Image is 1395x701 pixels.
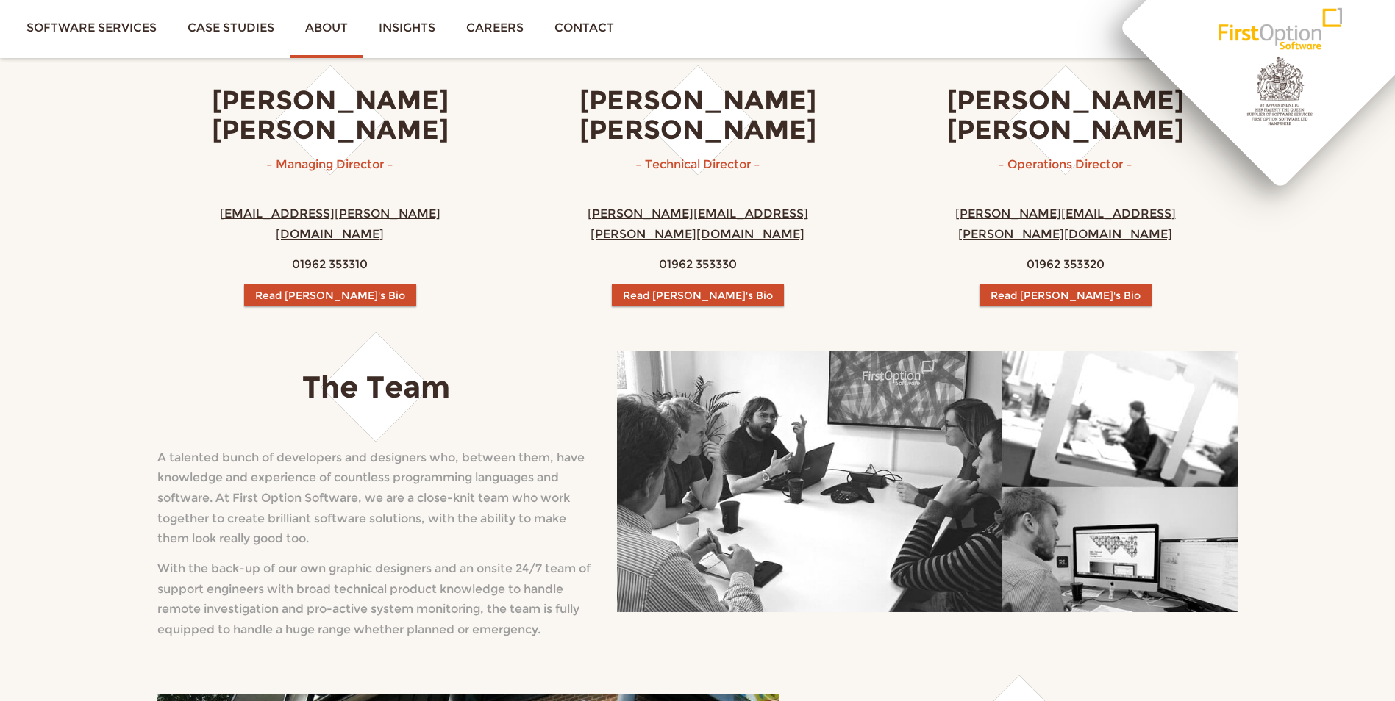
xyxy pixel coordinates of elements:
a: Read [PERSON_NAME]'s Bio [612,287,784,301]
span: – Technical Director – [635,157,760,171]
h3: [PERSON_NAME] [PERSON_NAME] [183,86,477,144]
button: Read [PERSON_NAME]'s Bio [980,284,1152,306]
a: [PERSON_NAME][EMAIL_ADDRESS][PERSON_NAME][DOMAIN_NAME] [588,206,808,241]
span: – Operations Director – [998,157,1132,171]
span: – Managing Director – [266,157,393,171]
span: With the back-up of our own graphic designers and an onsite 24/7 team of support engineers with b... [157,561,591,636]
span: A talented bunch of developers and designers who, between them, have knowledge and experience of ... [157,450,585,545]
a: [PERSON_NAME][EMAIL_ADDRESS][PERSON_NAME][DOMAIN_NAME] [955,206,1176,241]
button: Read [PERSON_NAME]'s Bio [612,284,784,306]
a: [EMAIL_ADDRESS][PERSON_NAME][DOMAIN_NAME] [220,206,440,241]
button: Read [PERSON_NAME]'s Bio [244,284,416,306]
p: 01962 353320 [907,254,1224,275]
h3: [PERSON_NAME] [PERSON_NAME] [551,86,845,144]
a: Read [PERSON_NAME]'s Bio [980,287,1152,301]
h3: [PERSON_NAME] [PERSON_NAME] [918,86,1213,144]
p: 01962 353330 [540,254,856,275]
a: Read [PERSON_NAME]'s Bio [244,287,416,301]
h3: The Team [157,370,595,403]
img: teamcollage [617,350,1238,612]
p: 01962 353310 [172,254,488,275]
